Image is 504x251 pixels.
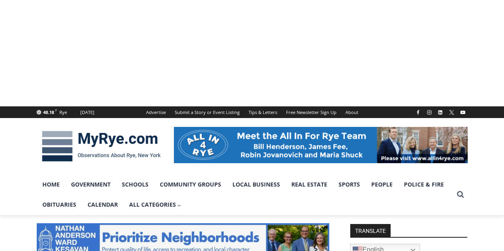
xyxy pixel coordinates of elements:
[80,109,94,116] div: [DATE]
[37,125,166,167] img: MyRye.com
[413,108,423,117] a: Facebook
[341,106,363,118] a: About
[55,108,57,112] span: F
[154,174,227,195] a: Community Groups
[37,195,82,215] a: Obituaries
[398,174,450,195] a: Police & Fire
[170,106,244,118] a: Submit a Story or Event Listing
[59,109,67,116] div: Rye
[82,195,123,215] a: Calendar
[129,200,182,209] span: All Categories
[37,174,453,215] nav: Primary Navigation
[286,174,333,195] a: Real Estate
[453,187,468,202] button: View Search Form
[282,106,341,118] a: Free Newsletter Sign Up
[227,174,286,195] a: Local Business
[43,109,54,115] span: 48.18
[350,224,391,237] strong: TRANSLATE
[425,108,434,117] a: Instagram
[123,195,187,215] a: All Categories
[142,106,170,118] a: Advertise
[435,108,445,117] a: Linkedin
[244,106,282,118] a: Tips & Letters
[333,174,366,195] a: Sports
[116,174,154,195] a: Schools
[142,106,363,118] nav: Secondary Navigation
[174,127,468,163] img: All in for Rye
[458,108,468,117] a: YouTube
[366,174,398,195] a: People
[37,174,65,195] a: Home
[447,108,456,117] a: X
[65,174,116,195] a: Government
